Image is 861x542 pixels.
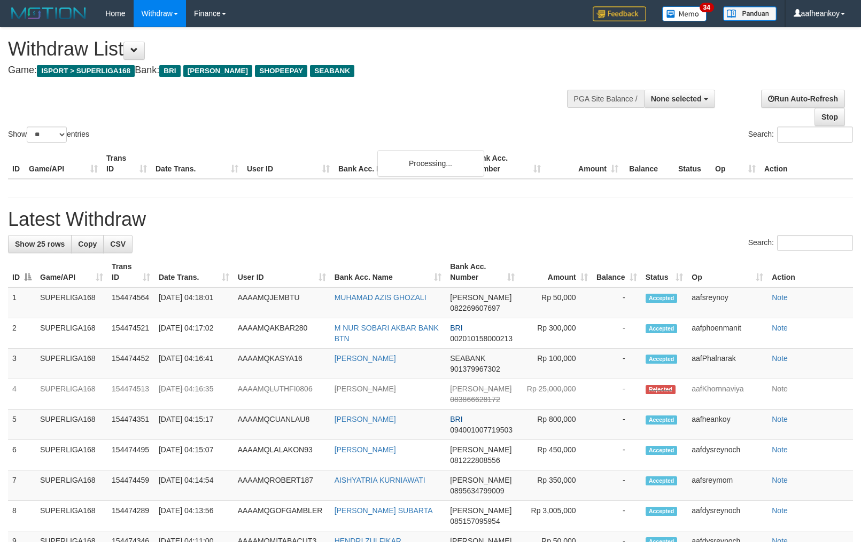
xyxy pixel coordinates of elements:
[335,445,396,454] a: [PERSON_NAME]
[107,318,154,349] td: 154474521
[8,379,36,410] td: 4
[646,507,678,516] span: Accepted
[234,501,330,531] td: AAAAMQGOFGAMBLER
[450,476,511,484] span: [PERSON_NAME]
[450,354,485,363] span: SEABANK
[646,294,678,303] span: Accepted
[644,90,715,108] button: None selected
[8,501,36,531] td: 8
[700,3,714,12] span: 34
[519,287,592,318] td: Rp 50,000
[8,127,89,143] label: Show entries
[234,410,330,440] td: AAAAMQCUANLAU8
[335,324,439,343] a: M NUR SOBARI AKBAR BANK BTN
[777,127,853,143] input: Search:
[592,440,641,470] td: -
[592,257,641,287] th: Balance: activate to sort column ascending
[234,349,330,379] td: AAAAMQKASYA16
[723,6,777,21] img: panduan.png
[772,476,788,484] a: Note
[450,304,500,312] span: Copy 082269607697 to clipboard
[234,257,330,287] th: User ID: activate to sort column ascending
[567,90,644,108] div: PGA Site Balance /
[450,384,511,393] span: [PERSON_NAME]
[107,440,154,470] td: 154474495
[107,501,154,531] td: 154474289
[592,349,641,379] td: -
[107,410,154,440] td: 154474351
[335,354,396,363] a: [PERSON_NAME]
[234,287,330,318] td: AAAAMQJEMBTU
[646,355,678,364] span: Accepted
[107,257,154,287] th: Trans ID: activate to sort column ascending
[110,240,126,248] span: CSV
[446,257,519,287] th: Bank Acc. Number: activate to sort column ascending
[772,293,788,302] a: Note
[377,150,484,177] div: Processing...
[592,470,641,501] td: -
[8,209,853,230] h1: Latest Withdraw
[519,440,592,470] td: Rp 450,000
[154,501,234,531] td: [DATE] 04:13:56
[687,470,767,501] td: aafsreymom
[36,501,107,531] td: SUPERLIGA168
[8,5,89,21] img: MOTION_logo.png
[519,470,592,501] td: Rp 350,000
[450,517,500,525] span: Copy 085157095954 to clipboard
[154,379,234,410] td: [DATE] 04:16:35
[159,65,180,77] span: BRI
[36,470,107,501] td: SUPERLIGA168
[234,379,330,410] td: AAAAMQLUTHFI0806
[450,334,513,343] span: Copy 002010158000213 to clipboard
[761,90,845,108] a: Run Auto-Refresh
[27,127,67,143] select: Showentries
[646,446,678,455] span: Accepted
[687,379,767,410] td: aafKhornnaviya
[687,287,767,318] td: aafsreynoy
[8,65,563,76] h4: Game: Bank:
[107,470,154,501] td: 154474459
[36,318,107,349] td: SUPERLIGA168
[519,501,592,531] td: Rp 3,005,000
[450,426,513,434] span: Copy 094001007719503 to clipboard
[450,486,504,495] span: Copy 0895634799009 to clipboard
[687,318,767,349] td: aafphoenmanit
[545,148,623,179] th: Amount
[687,440,767,470] td: aafdysreynoch
[154,257,234,287] th: Date Trans.: activate to sort column ascending
[450,456,500,465] span: Copy 081222808556 to clipboard
[8,257,36,287] th: ID: activate to sort column descending
[450,324,462,332] span: BRI
[154,440,234,470] td: [DATE] 04:15:07
[8,235,72,253] a: Show 25 rows
[8,318,36,349] td: 2
[151,148,243,179] th: Date Trans.
[772,384,788,393] a: Note
[748,127,853,143] label: Search:
[646,415,678,425] span: Accepted
[154,349,234,379] td: [DATE] 04:16:41
[815,108,845,126] a: Stop
[519,410,592,440] td: Rp 800,000
[15,240,65,248] span: Show 25 rows
[519,257,592,287] th: Amount: activate to sort column ascending
[8,410,36,440] td: 5
[687,349,767,379] td: aafPhalnarak
[641,257,688,287] th: Status: activate to sort column ascending
[592,501,641,531] td: -
[772,415,788,423] a: Note
[772,354,788,363] a: Note
[71,235,104,253] a: Copy
[711,148,760,179] th: Op
[154,287,234,318] td: [DATE] 04:18:01
[36,440,107,470] td: SUPERLIGA168
[107,287,154,318] td: 154474564
[646,476,678,485] span: Accepted
[468,148,545,179] th: Bank Acc. Number
[107,349,154,379] td: 154474452
[102,148,151,179] th: Trans ID
[8,287,36,318] td: 1
[234,470,330,501] td: AAAAMQROBERT187
[36,379,107,410] td: SUPERLIGA168
[334,148,468,179] th: Bank Acc. Name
